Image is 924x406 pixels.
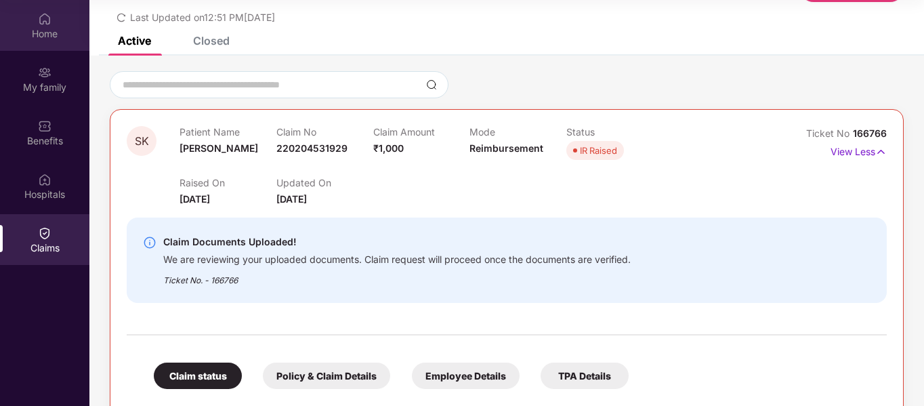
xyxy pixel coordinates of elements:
img: svg+xml;base64,PHN2ZyBpZD0iQ2xhaW0iIHhtbG5zPSJodHRwOi8vd3d3LnczLm9yZy8yMDAwL3N2ZyIgd2lkdGg9IjIwIi... [38,226,51,240]
span: 220204531929 [276,142,348,154]
span: 166766 [853,127,887,139]
p: Updated On [276,177,373,188]
p: View Less [831,141,887,159]
img: svg+xml;base64,PHN2ZyB3aWR0aD0iMjAiIGhlaWdodD0iMjAiIHZpZXdCb3g9IjAgMCAyMCAyMCIgZmlsbD0ibm9uZSIgeG... [38,66,51,79]
div: Employee Details [412,363,520,389]
img: svg+xml;base64,PHN2ZyBpZD0iSG9zcGl0YWxzIiB4bWxucz0iaHR0cDovL3d3dy53My5vcmcvMjAwMC9zdmciIHdpZHRoPS... [38,173,51,186]
span: [DATE] [180,193,210,205]
img: svg+xml;base64,PHN2ZyBpZD0iSG9tZSIgeG1sbnM9Imh0dHA6Ly93d3cudzMub3JnLzIwMDAvc3ZnIiB3aWR0aD0iMjAiIG... [38,12,51,26]
div: Closed [193,34,230,47]
img: svg+xml;base64,PHN2ZyBpZD0iSW5mby0yMHgyMCIgeG1sbnM9Imh0dHA6Ly93d3cudzMub3JnLzIwMDAvc3ZnIiB3aWR0aD... [143,236,156,249]
div: Claim Documents Uploaded! [163,234,631,250]
p: Mode [469,126,566,138]
p: Raised On [180,177,276,188]
span: Reimbursement [469,142,543,154]
span: [DATE] [276,193,307,205]
span: Ticket No [806,127,853,139]
div: Policy & Claim Details [263,363,390,389]
div: IR Raised [580,144,617,157]
p: Claim Amount [373,126,470,138]
div: We are reviewing your uploaded documents. Claim request will proceed once the documents are verif... [163,250,631,266]
div: Active [118,34,151,47]
p: Patient Name [180,126,276,138]
p: Status [566,126,663,138]
span: [PERSON_NAME] [180,142,258,154]
span: Last Updated on 12:51 PM[DATE] [130,12,275,23]
img: svg+xml;base64,PHN2ZyB4bWxucz0iaHR0cDovL3d3dy53My5vcmcvMjAwMC9zdmciIHdpZHRoPSIxNyIgaGVpZ2h0PSIxNy... [875,144,887,159]
span: SK [135,136,149,147]
span: redo [117,12,126,23]
div: Claim status [154,363,242,389]
img: svg+xml;base64,PHN2ZyBpZD0iU2VhcmNoLTMyeDMyIiB4bWxucz0iaHR0cDovL3d3dy53My5vcmcvMjAwMC9zdmciIHdpZH... [426,79,437,90]
img: svg+xml;base64,PHN2ZyBpZD0iQmVuZWZpdHMiIHhtbG5zPSJodHRwOi8vd3d3LnczLm9yZy8yMDAwL3N2ZyIgd2lkdGg9Ij... [38,119,51,133]
p: Claim No [276,126,373,138]
div: TPA Details [541,363,629,389]
span: ₹1,000 [373,142,404,154]
div: Ticket No. - 166766 [163,266,631,287]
